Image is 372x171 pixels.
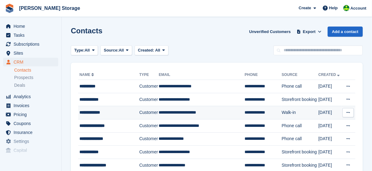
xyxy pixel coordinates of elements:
[14,110,51,119] span: Pricing
[282,146,318,159] td: Storefront booking
[135,45,168,56] button: Created: All
[138,48,154,52] span: Created:
[139,119,159,132] td: Customer
[303,29,316,35] span: Export
[14,146,51,155] span: Capital
[100,45,132,56] button: Source: All
[139,146,159,159] td: Customer
[17,3,83,13] a: [PERSON_NAME] Storage
[14,58,51,66] span: CRM
[71,27,103,35] h1: Contacts
[3,58,58,66] a: menu
[3,119,58,128] a: menu
[282,80,318,93] td: Phone call
[282,106,318,119] td: Walk-in
[79,73,95,77] a: Name
[74,47,85,53] span: Type:
[14,119,51,128] span: Coupons
[139,132,159,146] td: Customer
[282,119,318,132] td: Phone call
[14,82,25,88] span: Deals
[139,106,159,119] td: Customer
[14,22,51,31] span: Home
[296,27,323,37] button: Export
[159,70,245,80] th: Email
[318,73,341,77] a: Created
[318,119,342,132] td: [DATE]
[139,70,159,80] th: Type
[3,40,58,48] a: menu
[282,70,318,80] th: Source
[318,80,342,93] td: [DATE]
[14,92,51,101] span: Analytics
[3,137,58,146] a: menu
[14,82,58,89] a: Deals
[139,80,159,93] td: Customer
[318,146,342,159] td: [DATE]
[282,132,318,146] td: Phone call
[14,40,51,48] span: Subscriptions
[14,128,51,137] span: Insurance
[14,49,51,57] span: Sites
[14,31,51,40] span: Tasks
[14,75,33,81] span: Prospects
[14,101,51,110] span: Invoices
[71,45,98,56] button: Type: All
[155,48,160,52] span: All
[328,27,363,37] a: Add a contact
[343,5,350,11] img: Claire Wilson
[85,47,90,53] span: All
[350,5,366,11] span: Account
[318,93,342,106] td: [DATE]
[3,31,58,40] a: menu
[3,49,58,57] a: menu
[119,47,124,53] span: All
[247,27,293,37] a: Unverified Customers
[3,101,58,110] a: menu
[3,128,58,137] a: menu
[318,106,342,119] td: [DATE]
[14,67,58,73] a: Contacts
[3,146,58,155] a: menu
[329,5,338,11] span: Help
[139,93,159,106] td: Customer
[3,110,58,119] a: menu
[3,92,58,101] a: menu
[104,47,119,53] span: Source:
[299,5,311,11] span: Create
[282,93,318,106] td: Storefront booking
[5,4,14,13] img: stora-icon-8386f47178a22dfd0bd8f6a31ec36ba5ce8667c1dd55bd0f319d3a0aa187defe.svg
[245,70,282,80] th: Phone
[14,137,51,146] span: Settings
[3,22,58,31] a: menu
[318,132,342,146] td: [DATE]
[14,74,58,81] a: Prospects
